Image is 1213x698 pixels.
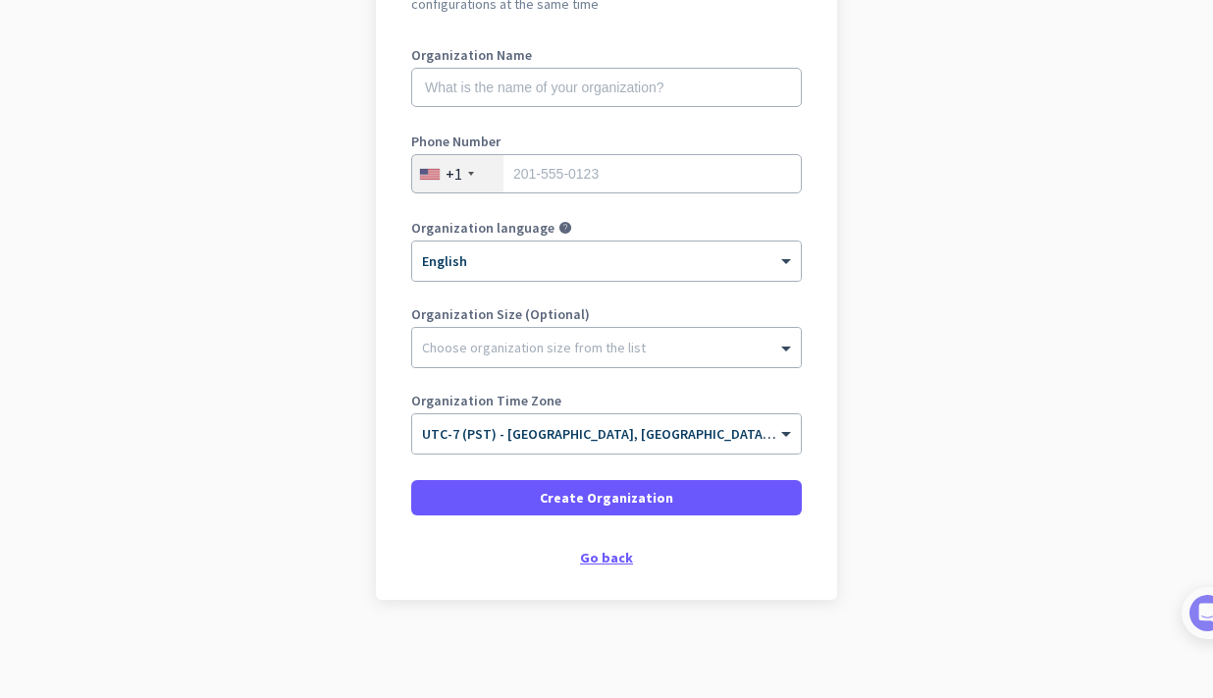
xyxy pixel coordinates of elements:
label: Organization language [411,221,554,235]
i: help [558,221,572,235]
label: Organization Size (Optional) [411,307,802,321]
label: Phone Number [411,134,802,148]
button: Create Organization [411,480,802,515]
div: Go back [411,551,802,564]
label: Organization Time Zone [411,394,802,407]
input: 201-555-0123 [411,154,802,193]
label: Organization Name [411,48,802,62]
span: Create Organization [540,488,673,508]
input: What is the name of your organization? [411,68,802,107]
div: +1 [446,164,462,184]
